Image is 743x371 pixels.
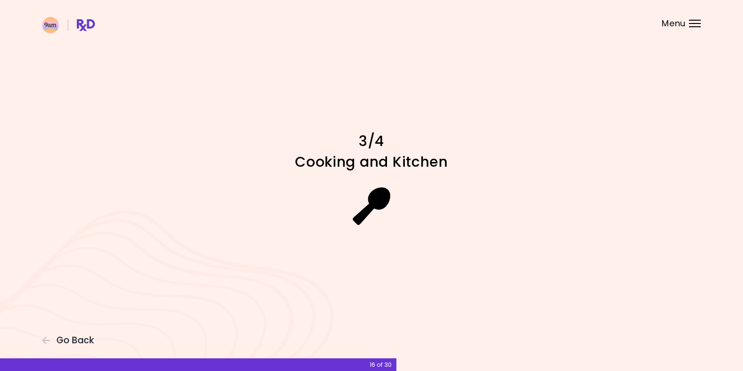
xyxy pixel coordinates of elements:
span: Menu [662,19,686,28]
h1: 3/4 [207,132,536,150]
span: Go Back [56,335,94,346]
h1: Cooking and Kitchen [207,153,536,171]
img: RxDiet [42,17,95,33]
button: Go Back [42,335,99,346]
